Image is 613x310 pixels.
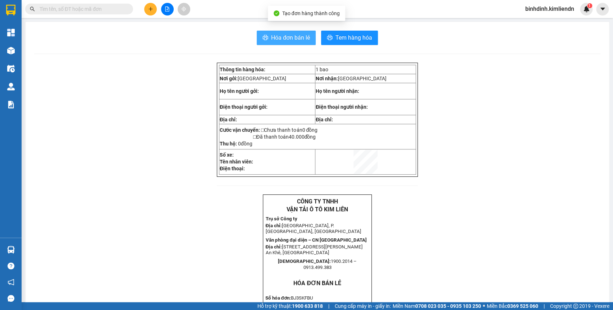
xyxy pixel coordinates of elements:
[303,259,357,270] span: 1900.2014 – 0913.499.383
[271,33,310,42] span: Hóa đơn bán lẻ
[415,303,481,309] strong: 0708 023 035 - 0935 103 250
[320,67,328,72] span: bao
[7,246,15,253] img: warehouse-icon
[599,6,606,12] span: caret-down
[8,295,14,302] span: message
[316,117,333,122] strong: Địa chỉ:
[316,67,319,72] span: 1
[8,262,14,269] span: question-circle
[253,134,256,140] span: □
[265,295,291,301] strong: Số hóa đơn:
[321,31,378,45] button: printerTem hàng hóa
[265,223,361,234] span: [GEOGRAPHIC_DATA], P. [GEOGRAPHIC_DATA], [GEOGRAPHIC_DATA]
[257,31,316,45] button: printerHóa đơn bán lẻ
[583,6,590,12] img: icon-new-feature
[297,198,338,205] strong: CÔNG TY TNHH
[256,134,316,140] span: Đã thanh toán đồng
[393,302,481,310] span: Miền Nam
[573,304,578,309] span: copyright
[7,29,15,36] img: dashboard-icon
[40,5,124,13] input: Tìm tên, số ĐT hoặc mã đơn
[265,223,282,228] strong: Địa chỉ:
[181,6,186,12] span: aim
[220,67,265,72] strong: Thông tin hàng hóa:
[161,3,174,15] button: file-add
[596,3,609,15] button: caret-down
[287,206,348,213] strong: VẬN TẢI Ô TÔ KIM LIÊN
[288,134,304,140] span: 40.000
[544,302,545,310] span: |
[588,3,591,8] span: 1
[292,303,323,309] strong: 1900 633 818
[302,127,317,133] span: 0 đồng
[261,127,264,133] span: □
[178,3,190,15] button: aim
[327,35,333,41] span: printer
[507,303,538,309] strong: 0369 525 060
[220,141,237,147] strong: Thu hộ:
[291,295,313,301] span: BJ3SKFBU
[30,6,35,12] span: search
[220,152,234,158] strong: Số xe:
[262,35,268,41] span: printer
[237,141,252,147] span: đồng
[220,104,267,110] strong: Điện thoại người gởi:
[335,302,391,310] span: Cung cấp máy in - giấy in:
[293,280,341,287] strong: HÓA ĐƠN BÁN LẺ
[220,166,245,171] strong: Điện thoại:
[7,65,15,72] img: warehouse-icon
[265,244,363,255] span: [STREET_ADDRESS][PERSON_NAME] An Khê, [GEOGRAPHIC_DATA]
[6,5,15,15] img: logo-vxr
[265,216,297,221] strong: Trụ sở Công ty
[487,302,538,310] span: Miền Bắc
[220,127,260,133] strong: Cước vận chuyển:
[238,141,241,147] span: 0
[338,76,386,81] span: [GEOGRAPHIC_DATA]
[220,117,237,122] strong: Địa chỉ:
[587,3,592,8] sup: 1
[278,259,331,264] strong: [DEMOGRAPHIC_DATA]:
[257,302,323,310] span: Hỗ trợ kỹ thuật:
[238,76,286,81] span: [GEOGRAPHIC_DATA]
[328,302,329,310] span: |
[316,88,359,94] strong: Họ tên người nhận:
[7,101,15,108] img: solution-icon
[316,104,368,110] strong: Điện thoại người nhận:
[220,159,253,165] strong: Tên nhân viên:
[220,76,238,81] strong: Nơi gởi:
[144,3,157,15] button: plus
[265,244,282,250] strong: Địa chỉ:
[165,6,170,12] span: file-add
[316,76,338,81] strong: Nơi nhận:
[274,10,279,16] span: check-circle
[7,47,15,54] img: warehouse-icon
[148,6,153,12] span: plus
[7,83,15,90] img: warehouse-icon
[282,10,340,16] span: Tạo đơn hàng thành công
[264,127,317,133] span: Chưa thanh toán
[220,88,259,94] strong: Họ tên người gởi:
[265,237,366,243] strong: Văn phòng đại diện – CN [GEOGRAPHIC_DATA]
[335,33,372,42] span: Tem hàng hóa
[8,279,14,286] span: notification
[520,4,580,13] span: binhdinh.kimliendn
[483,305,485,307] span: ⚪️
